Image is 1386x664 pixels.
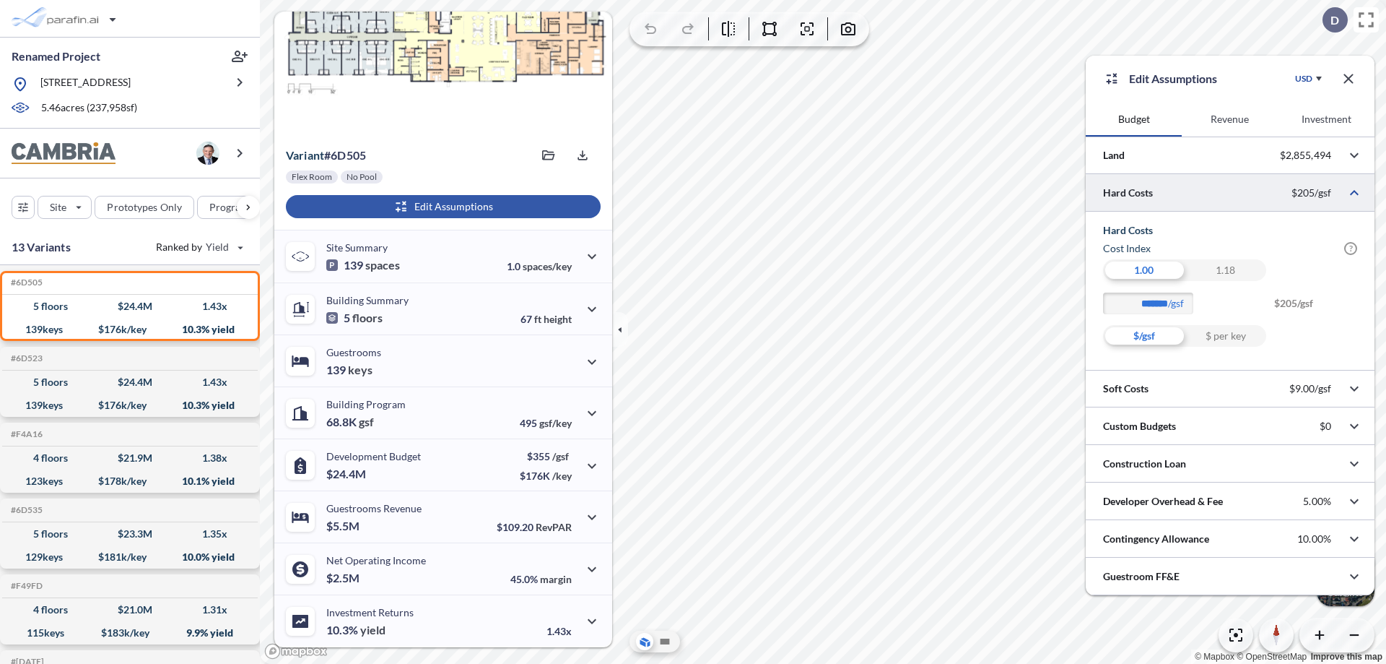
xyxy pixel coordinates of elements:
[209,200,250,215] p: Program
[539,417,572,429] span: gsf/key
[520,417,572,429] p: 495
[326,623,385,637] p: 10.3%
[1295,73,1312,85] div: USD
[1103,148,1125,163] p: Land
[12,238,71,256] p: 13 Variants
[546,625,572,637] p: 1.43x
[326,467,368,481] p: $24.4M
[12,142,115,165] img: BrandImage
[326,241,388,254] p: Site Summary
[326,571,362,585] p: $2.5M
[520,470,572,482] p: $176K
[520,450,572,462] p: $355
[326,398,406,410] p: Building Program
[1103,532,1209,546] p: Contingency Allowance
[1103,419,1176,434] p: Custom Budgets
[8,429,43,439] h5: Click to copy the code
[1344,242,1357,255] span: ?
[8,353,43,363] h5: Click to copy the code
[510,573,572,585] p: 45.0%
[534,313,541,325] span: ft
[12,48,100,64] p: Renamed Project
[552,450,569,462] span: /gsf
[1103,259,1185,281] div: 1.00
[40,75,131,93] p: [STREET_ADDRESS]
[286,148,324,162] span: Variant
[197,196,275,219] button: Program
[365,258,400,272] span: spaces
[326,415,374,429] p: 68.8K
[536,521,572,533] span: RevPAR
[656,633,674,650] button: Site Plan
[1303,495,1331,508] p: 5.00%
[326,519,362,533] p: $5.5M
[326,294,409,306] p: Building Summary
[1274,293,1357,325] span: $205/gsf
[1182,102,1278,137] button: Revenue
[348,363,372,377] span: keys
[8,581,43,591] h5: Click to copy the code
[1185,259,1266,281] div: 1.18
[1185,325,1266,347] div: $ per key
[1289,382,1331,395] p: $9.00/gsf
[286,195,601,218] button: Edit Assumptions
[1103,457,1186,471] p: Construction Loan
[552,470,572,482] span: /key
[206,240,230,254] span: Yield
[540,573,572,585] span: margin
[1280,149,1331,162] p: $2,855,494
[1330,14,1339,27] p: D
[1103,381,1149,396] p: Soft Costs
[1103,325,1185,347] div: $/gsf
[1311,652,1382,662] a: Improve this map
[326,363,372,377] p: 139
[95,196,194,219] button: Prototypes Only
[1278,102,1374,137] button: Investment
[636,633,653,650] button: Aerial View
[326,450,421,462] p: Development Budget
[1320,420,1331,433] p: $0
[1103,241,1151,256] h6: Cost index
[1103,223,1357,238] h5: Hard Costs
[144,236,253,259] button: Ranked by Yield
[326,606,414,618] p: Investment Returns
[326,346,381,358] p: Guestrooms
[196,142,219,165] img: user logo
[1103,494,1223,509] p: Developer Overhead & Fee
[8,505,43,515] h5: Click to copy the code
[1103,569,1180,584] p: Guestroom FF&E
[544,313,572,325] span: height
[326,502,422,514] p: Guestrooms Revenue
[1297,533,1331,546] p: 10.00%
[523,260,572,272] span: spaces/key
[41,100,137,116] p: 5.46 acres ( 237,958 sf)
[346,171,377,183] p: No Pool
[360,623,385,637] span: yield
[359,415,374,429] span: gsf
[107,200,182,215] p: Prototypes Only
[1237,652,1307,662] a: OpenStreetMap
[1168,296,1200,311] label: /gsf
[326,311,383,325] p: 5
[326,554,426,566] p: Net Operating Income
[8,277,43,288] h5: Click to copy the code
[326,258,400,272] p: 139
[264,643,328,660] a: Mapbox homepage
[292,171,332,183] p: Flex Room
[507,260,572,272] p: 1.0
[38,196,92,219] button: Site
[50,200,66,215] p: Site
[497,521,572,533] p: $109.20
[1195,652,1234,662] a: Mapbox
[1086,102,1182,137] button: Budget
[520,313,572,325] p: 67
[1129,70,1217,87] p: Edit Assumptions
[352,311,383,325] span: floors
[286,148,366,163] p: # 6d505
